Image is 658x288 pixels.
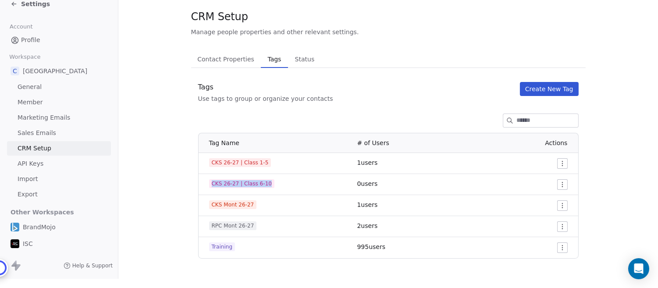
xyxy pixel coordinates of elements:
[18,128,56,138] span: Sales Emails
[18,113,70,122] span: Marketing Emails
[209,158,271,167] span: CKS 26-27 | Class 1-5
[7,95,111,110] a: Member
[7,205,78,219] span: Other Workspaces
[264,53,285,65] span: Tags
[357,222,378,229] span: 2 users
[209,242,235,251] span: Training
[194,53,258,65] span: Contact Properties
[520,82,579,96] button: Create New Tag
[357,201,378,208] span: 1 users
[209,179,275,188] span: CKS 26-27 | Class 6-10
[209,200,257,209] span: CKS Mont 26-27
[7,110,111,125] a: Marketing Emails
[23,239,33,248] span: ISC
[18,144,51,153] span: CRM Setup
[72,262,113,269] span: Help & Support
[357,180,378,187] span: 0 users
[292,53,318,65] span: Status
[7,187,111,202] a: Export
[7,126,111,140] a: Sales Emails
[198,94,333,103] div: Use tags to group or organize your contacts
[7,80,111,94] a: General
[6,50,44,64] span: Workspace
[357,243,386,250] span: 995 users
[64,262,113,269] a: Help & Support
[357,159,378,166] span: 1 users
[11,239,19,248] img: isc-logo-big.jpg
[628,258,649,279] div: Open Intercom Messenger
[191,10,248,23] span: CRM Setup
[18,174,38,184] span: Import
[7,33,111,47] a: Profile
[23,67,87,75] span: [GEOGRAPHIC_DATA]
[191,28,359,36] span: Manage people properties and other relevant settings.
[23,223,56,231] span: BrandMojo
[209,139,239,146] span: Tag Name
[545,139,567,146] span: Actions
[357,139,389,146] span: # of Users
[7,156,111,171] a: API Keys
[18,82,42,92] span: General
[11,67,19,75] span: C
[18,190,38,199] span: Export
[18,159,43,168] span: API Keys
[6,20,36,33] span: Account
[18,98,43,107] span: Member
[209,221,257,230] span: RPC Mont 26-27
[198,82,333,92] div: Tags
[21,36,40,45] span: Profile
[7,172,111,186] a: Import
[11,223,19,231] img: BM_Icon_v1.svg
[7,141,111,156] a: CRM Setup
